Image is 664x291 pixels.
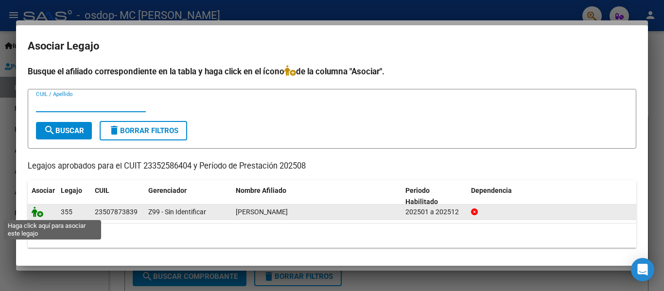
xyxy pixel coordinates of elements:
[91,180,144,212] datatable-header-cell: CUIL
[236,208,288,216] span: MAMMANA PEDRO EZEQUIEL
[28,223,636,248] div: 1 registros
[61,187,82,194] span: Legajo
[148,187,187,194] span: Gerenciador
[467,180,637,212] datatable-header-cell: Dependencia
[108,124,120,136] mat-icon: delete
[28,37,636,55] h2: Asociar Legajo
[232,180,402,212] datatable-header-cell: Nombre Afiliado
[95,206,138,218] div: 23507873839
[28,65,636,78] h4: Busque el afiliado correspondiente en la tabla y haga click en el ícono de la columna "Asociar".
[631,258,654,281] div: Open Intercom Messenger
[108,126,178,135] span: Borrar Filtros
[236,187,286,194] span: Nombre Afiliado
[32,187,55,194] span: Asociar
[44,126,84,135] span: Buscar
[28,160,636,172] p: Legajos aprobados para el CUIT 23352586404 y Período de Prestación 202508
[405,206,463,218] div: 202501 a 202512
[144,180,232,212] datatable-header-cell: Gerenciador
[44,124,55,136] mat-icon: search
[28,180,57,212] datatable-header-cell: Asociar
[402,180,467,212] datatable-header-cell: Periodo Habilitado
[57,180,91,212] datatable-header-cell: Legajo
[36,122,92,139] button: Buscar
[148,208,206,216] span: Z99 - Sin Identificar
[100,121,187,140] button: Borrar Filtros
[95,187,109,194] span: CUIL
[405,187,438,205] span: Periodo Habilitado
[471,187,512,194] span: Dependencia
[61,208,72,216] span: 355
